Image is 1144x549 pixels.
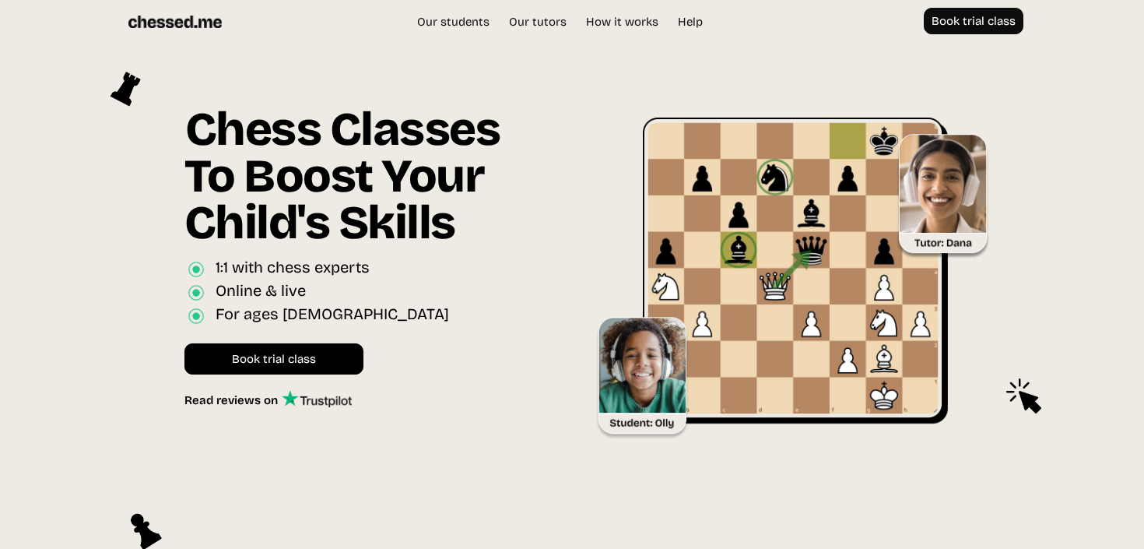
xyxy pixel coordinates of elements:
[184,106,549,258] h1: Chess Classes To Boost Your Child's Skills
[501,14,574,30] a: Our tutors
[216,258,370,280] div: 1:1 with chess experts
[184,343,363,375] a: Book trial class
[184,390,352,407] a: Read reviews on
[670,14,711,30] a: Help
[184,393,282,407] div: Read reviews on
[216,304,449,327] div: For ages [DEMOGRAPHIC_DATA]
[409,14,497,30] a: Our students
[924,8,1023,34] a: Book trial class
[578,14,666,30] a: How it works
[216,281,306,304] div: Online & live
